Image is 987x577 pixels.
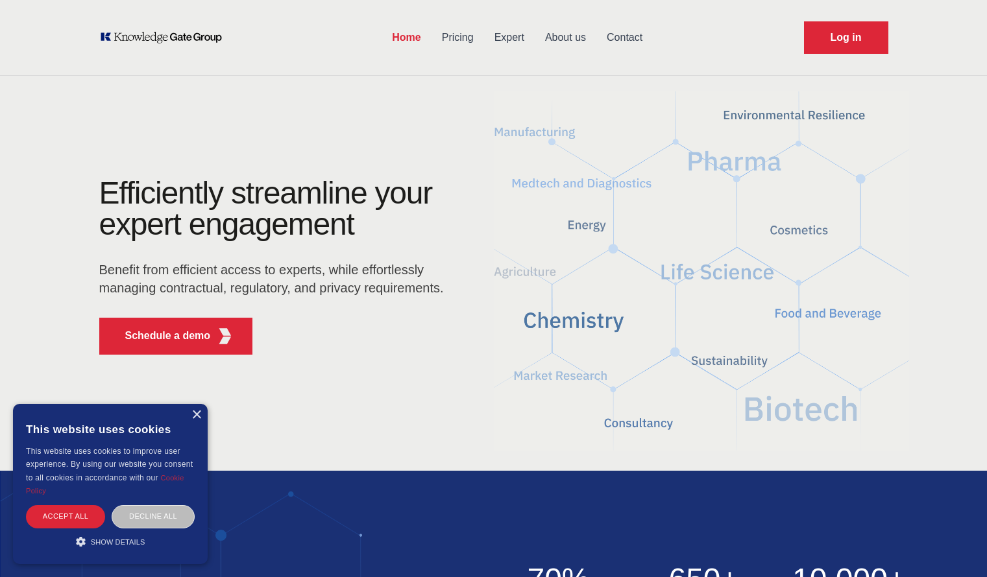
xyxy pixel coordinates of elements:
a: Request Demo [804,21,888,54]
div: This website uses cookies [26,414,195,445]
a: Expert [484,21,535,54]
a: Cookie Policy [26,474,184,495]
a: Pricing [432,21,484,54]
p: Schedule a demo [125,328,211,344]
div: Decline all [112,505,195,528]
a: Home [382,21,431,54]
a: KOL Knowledge Platform: Talk to Key External Experts (KEE) [99,31,231,44]
p: Benefit from efficient access to experts, while effortlessly managing contractual, regulatory, an... [99,261,452,297]
div: Accept all [26,505,105,528]
a: About us [535,21,596,54]
div: Close [191,410,201,420]
a: Contact [596,21,653,54]
img: KGG Fifth Element RED [494,84,909,458]
span: Show details [91,538,145,546]
button: Schedule a demoKGG Fifth Element RED [99,318,253,355]
span: This website uses cookies to improve user experience. By using our website you consent to all coo... [26,447,193,482]
img: KGG Fifth Element RED [217,328,233,344]
div: Show details [26,535,195,548]
h1: Efficiently streamline your expert engagement [99,176,433,241]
